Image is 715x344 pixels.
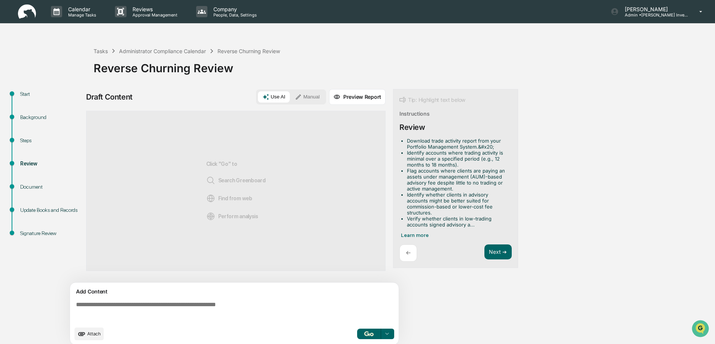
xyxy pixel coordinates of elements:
p: Manage Tasks [62,12,100,18]
p: Admin • [PERSON_NAME] Investments, LLC [619,12,688,18]
span: Attestations [62,94,93,102]
img: Web [206,194,215,203]
li: Download trade activity report from your Portfolio Management System.&#x20; [407,138,509,150]
li: Identify accounts where trading activity is minimal over a specified period (e.g., 12 months to 1... [407,150,509,168]
span: Preclearance [15,94,48,102]
div: We're available if you need us! [25,65,95,71]
p: Reviews [127,6,181,12]
div: Start new chat [25,57,123,65]
a: Powered byPylon [53,127,91,133]
span: Learn more [401,232,429,238]
span: Search Greenboard [206,176,266,185]
div: Reverse Churning Review [217,48,280,54]
img: Search [206,176,215,185]
button: Use AI [258,91,290,103]
div: Document [20,183,82,191]
div: 🗄️ [54,95,60,101]
button: Manual [290,91,324,103]
div: Background [20,113,82,121]
button: Next ➔ [484,244,512,260]
div: Start [20,90,82,98]
div: Tip: Highlight text below [399,95,465,104]
a: 🗄️Attestations [51,91,96,105]
a: 🖐️Preclearance [4,91,51,105]
span: Pylon [74,127,91,133]
div: Draft Content [86,92,133,101]
button: Preview Report [329,89,386,105]
li: Verify whether clients in low-trading accounts signed advisory a... [407,216,509,228]
div: Review [399,123,425,132]
div: Steps [20,137,82,144]
div: Review [20,160,82,168]
div: Click "Go" to [206,123,266,259]
img: logo [18,4,36,19]
span: Data Lookup [15,109,47,116]
div: Signature Review [20,229,82,237]
a: 🔎Data Lookup [4,106,50,119]
div: Reverse Churning Review [94,55,711,75]
div: Instructions [399,110,430,117]
div: 🔎 [7,109,13,115]
p: [PERSON_NAME] [619,6,688,12]
p: Company [207,6,261,12]
span: Perform analysis [206,212,258,221]
li: Flag accounts where clients are paying an assets under management (AUM)-based advisory fee despit... [407,168,509,192]
button: Go [357,329,381,339]
div: 🖐️ [7,95,13,101]
button: upload document [74,328,104,340]
p: How can we help? [7,16,136,28]
p: Calendar [62,6,100,12]
div: Add Content [74,287,394,296]
div: Update Books and Records [20,206,82,214]
iframe: Open customer support [691,319,711,340]
img: Analysis [206,212,215,221]
div: Administrator Compliance Calendar [119,48,206,54]
p: Approval Management [127,12,181,18]
span: Find from web [206,194,252,203]
div: Tasks [94,48,108,54]
button: Start new chat [127,60,136,69]
li: Identify whether clients in advisory accounts might be better suited for commission-based or lowe... [407,192,509,216]
p: People, Data, Settings [207,12,261,18]
img: Go [364,331,373,336]
span: Attach [87,331,101,337]
p: ← [406,249,411,256]
img: 1746055101610-c473b297-6a78-478c-a979-82029cc54cd1 [7,57,21,71]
